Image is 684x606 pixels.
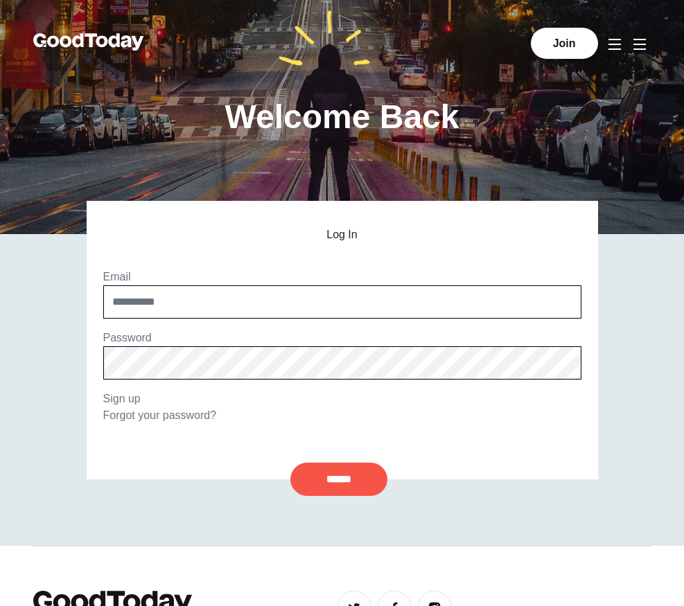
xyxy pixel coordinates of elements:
[103,409,217,421] a: Forgot your password?
[103,229,581,241] h2: Log In
[103,393,141,404] a: Sign up
[103,332,152,344] label: Password
[631,36,648,53] img: Menu
[606,36,623,53] img: Menu
[33,33,144,51] img: GoodToday
[531,28,598,59] a: Join
[225,100,459,134] h1: Welcome Back
[103,271,131,283] label: Email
